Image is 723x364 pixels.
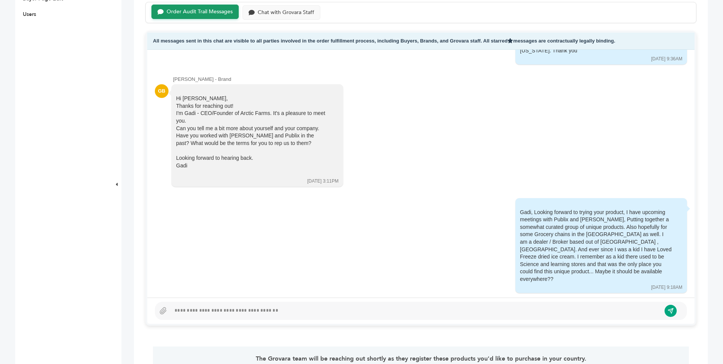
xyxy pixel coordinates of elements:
[176,110,325,124] span: I'm Gadi - CEO/Founder of Arctic Farms. It's a pleasure to meet you.
[155,84,169,98] div: GB
[176,162,328,170] div: Gadi
[23,11,36,18] a: Users
[167,9,233,15] div: Order Audit Trail Messages
[651,56,682,62] div: [DATE] 9:36AM
[520,209,672,283] div: Gadi, Looking forward to trying your product, I have upcoming meetings with Publix and [PERSON_NA...
[176,102,328,110] div: Thanks for reaching out!
[173,76,687,83] div: [PERSON_NAME] - Brand
[307,178,339,184] div: [DATE] 3:11PM
[651,284,682,291] div: [DATE] 9:18AM
[176,95,328,177] div: Hi [PERSON_NAME],
[176,125,328,147] div: Can you tell me a bit more about yourself and your company. Have you worked with [PERSON_NAME] an...
[258,9,314,16] div: Chat with Grovara Staff
[147,33,695,50] div: All messages sent in this chat are visible to all parties involved in the order fulfillment proce...
[176,154,328,162] div: Looking forward to hearing back.
[174,354,667,363] p: The Grovara team will be reaching out shortly as they register these products you'd like to purch...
